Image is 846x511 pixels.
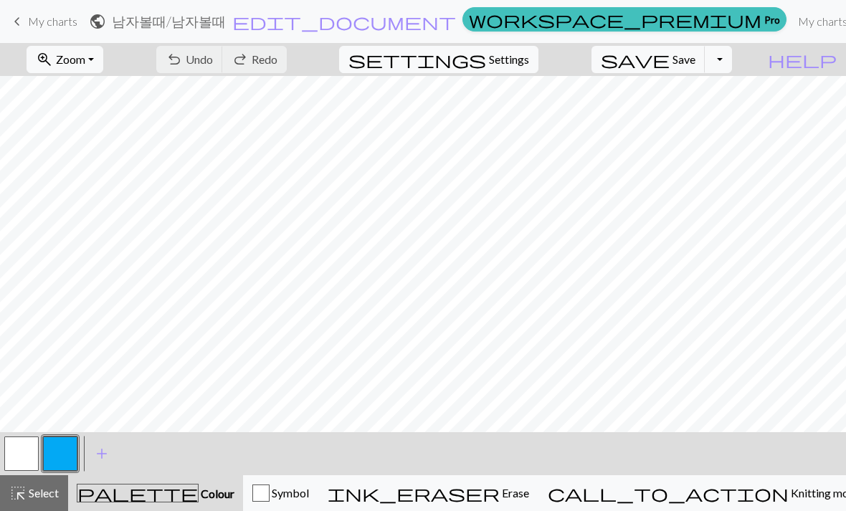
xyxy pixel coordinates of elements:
[27,46,103,73] button: Zoom
[112,13,226,29] h2: 남자볼때 / 남자볼때
[318,475,538,511] button: Erase
[768,49,837,70] span: help
[28,14,77,28] span: My charts
[591,46,705,73] button: Save
[348,51,486,68] i: Settings
[270,486,309,500] span: Symbol
[93,444,110,464] span: add
[462,7,786,32] a: Pro
[89,11,106,32] span: public
[672,52,695,66] span: Save
[328,483,500,503] span: ink_eraser
[36,49,53,70] span: zoom_in
[232,11,456,32] span: edit_document
[548,483,789,503] span: call_to_action
[601,49,670,70] span: save
[9,9,77,34] a: My charts
[348,49,486,70] span: settings
[68,475,243,511] button: Colour
[469,9,761,29] span: workspace_premium
[56,52,85,66] span: Zoom
[243,475,318,511] button: Symbol
[9,483,27,503] span: highlight_alt
[9,11,26,32] span: keyboard_arrow_left
[199,487,234,500] span: Colour
[500,486,529,500] span: Erase
[27,486,59,500] span: Select
[339,46,538,73] button: SettingsSettings
[489,51,529,68] span: Settings
[77,483,198,503] span: palette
